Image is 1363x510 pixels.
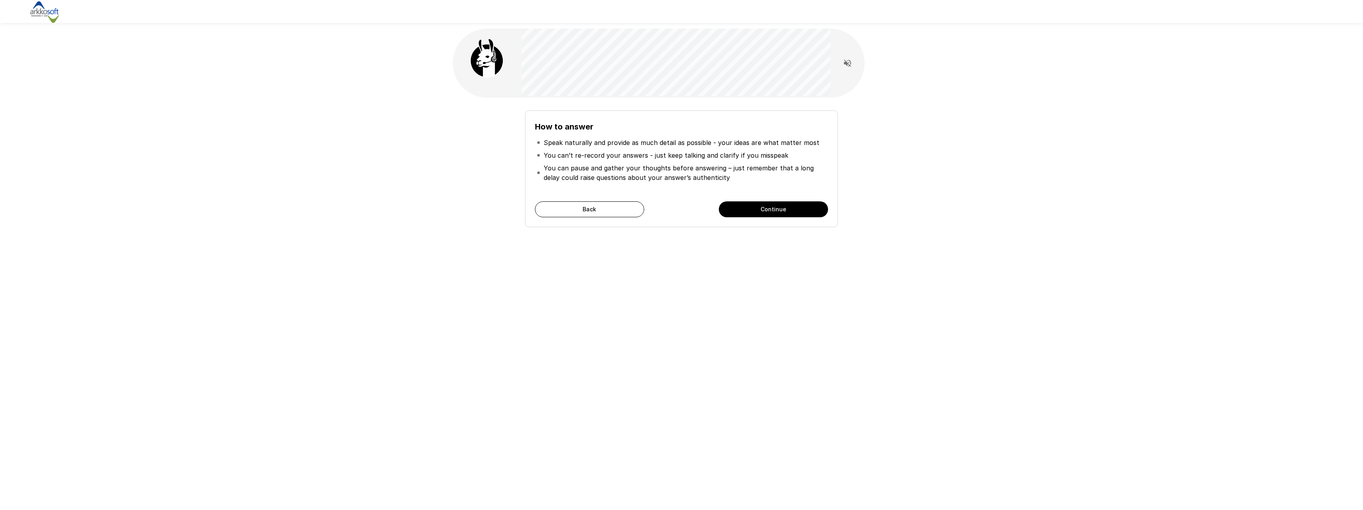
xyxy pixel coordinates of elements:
p: Speak naturally and provide as much detail as possible - your ideas are what matter most [544,138,819,147]
p: You can’t re-record your answers - just keep talking and clarify if you misspeak [544,151,788,160]
button: Back [535,201,644,217]
b: How to answer [535,122,593,131]
button: Continue [719,201,828,217]
img: llama_clean.png [467,38,507,78]
button: Read questions aloud [840,55,855,71]
p: You can pause and gather your thoughts before answering – just remember that a long delay could r... [544,163,826,182]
